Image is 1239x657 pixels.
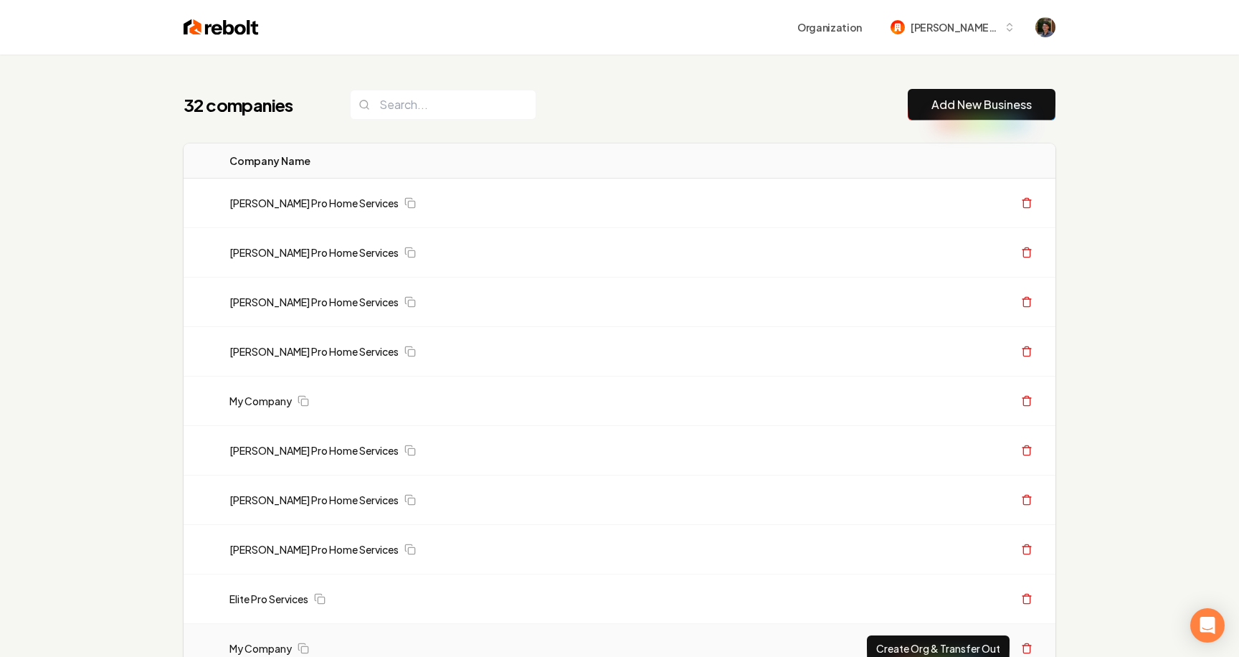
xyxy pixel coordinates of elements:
[931,96,1032,113] a: Add New Business
[229,344,399,359] a: [PERSON_NAME] Pro Home Services
[1035,17,1055,37] button: Open user button
[229,196,399,210] a: [PERSON_NAME] Pro Home Services
[1190,608,1225,643] div: Open Intercom Messenger
[218,143,646,179] th: Company Name
[229,443,399,458] a: [PERSON_NAME] Pro Home Services
[1035,17,1055,37] img: Mitchell Stahl
[229,592,308,606] a: Elite Pro Services
[229,641,292,656] a: My Company
[350,90,536,120] input: Search...
[184,93,321,116] h1: 32 companies
[891,20,905,34] img: mitchell-62
[229,245,399,260] a: [PERSON_NAME] Pro Home Services
[229,394,292,408] a: My Company
[229,295,399,309] a: [PERSON_NAME] Pro Home Services
[911,20,998,35] span: [PERSON_NAME]-62
[229,493,399,507] a: [PERSON_NAME] Pro Home Services
[789,14,870,40] button: Organization
[908,89,1055,120] button: Add New Business
[229,542,399,557] a: [PERSON_NAME] Pro Home Services
[184,17,259,37] img: Rebolt Logo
